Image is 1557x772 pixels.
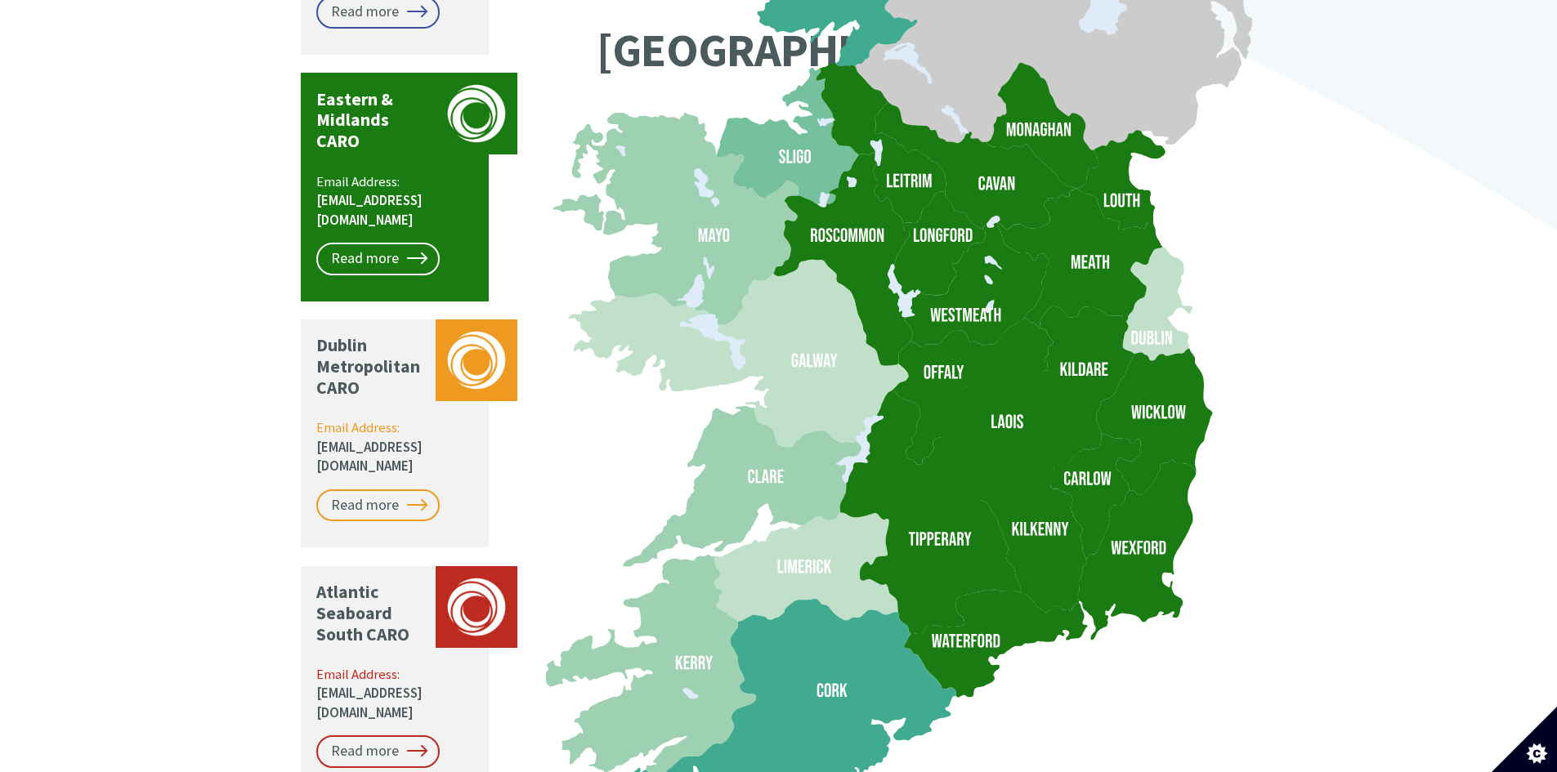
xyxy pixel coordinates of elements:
[1492,707,1557,772] button: Set cookie preferences
[316,735,440,768] a: Read more
[316,665,476,723] p: Email Address:
[316,89,427,153] p: Eastern & Midlands CARO
[316,582,427,645] p: Atlantic Seaboard South CARO
[316,684,423,721] a: [EMAIL_ADDRESS][DOMAIN_NAME]
[316,489,440,522] a: Read more
[597,20,1015,79] text: [GEOGRAPHIC_DATA]
[316,438,423,475] a: [EMAIL_ADDRESS][DOMAIN_NAME]
[316,191,423,229] a: [EMAIL_ADDRESS][DOMAIN_NAME]
[316,172,476,230] p: Email Address:
[316,243,440,275] a: Read more
[316,335,427,399] p: Dublin Metropolitan CARO
[316,418,476,476] p: Email Address:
